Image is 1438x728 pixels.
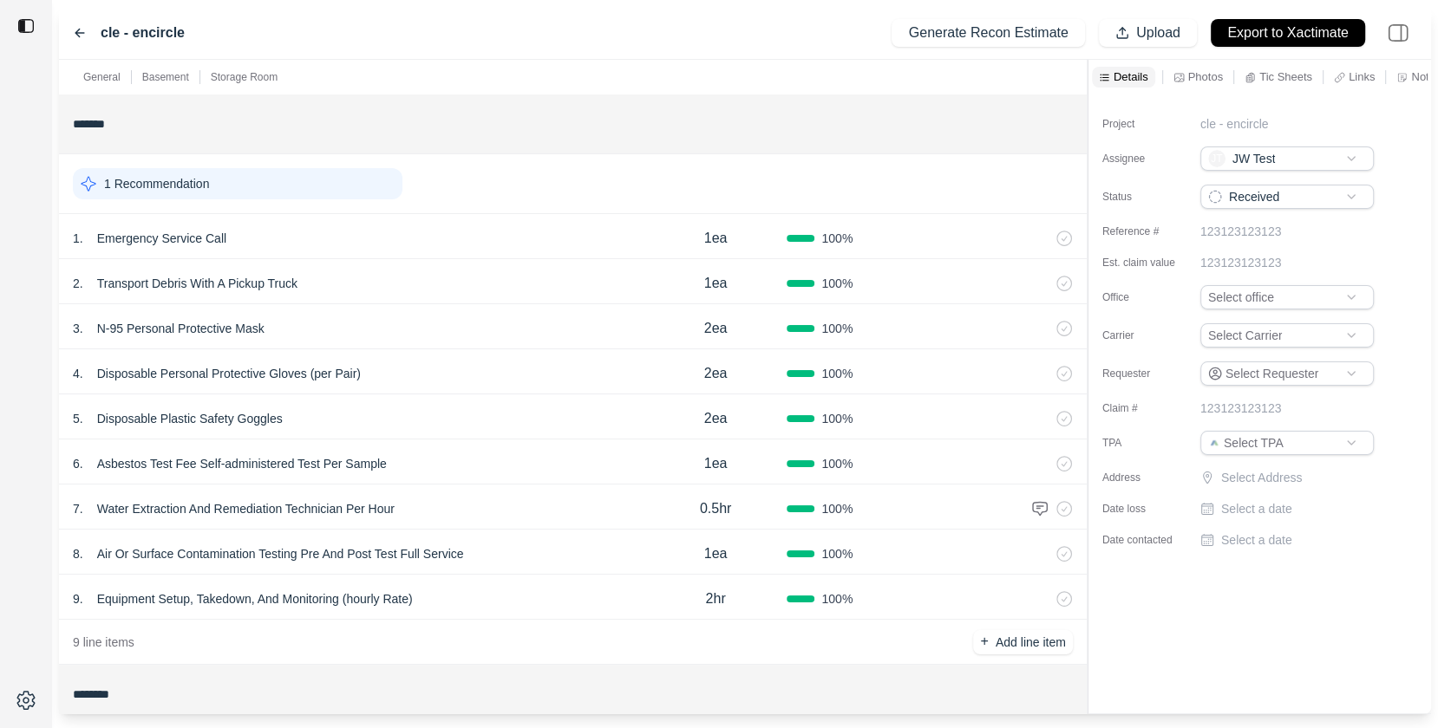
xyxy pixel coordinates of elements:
p: 1 Recommendation [104,175,209,192]
p: 2ea [704,363,728,384]
p: 7 . [73,500,83,517]
p: 2ea [704,318,728,339]
p: 123123123123 [1200,223,1281,240]
p: 1ea [704,228,728,249]
p: 8 . [73,545,83,562]
p: Equipment Setup, Takedown, And Monitoring (hourly Rate) [90,587,420,611]
p: Asbestos Test Fee Self-administered Test Per Sample [90,452,394,476]
span: 100 % [821,230,853,247]
p: + [980,632,988,652]
p: 2ea [704,408,728,429]
p: Export to Xactimate [1227,23,1349,43]
p: Select a date [1221,500,1292,517]
span: 100 % [821,590,853,608]
p: 6 . [73,455,83,472]
p: 123123123123 [1200,400,1281,417]
p: 1ea [704,273,728,294]
p: 9 . [73,590,83,608]
p: Select a date [1221,531,1292,549]
p: Links [1349,69,1375,84]
label: Claim # [1102,401,1189,415]
p: Air Or Surface Contamination Testing Pre And Post Test Full Service [90,542,471,566]
p: Basement [142,70,189,84]
p: 1 . [73,230,83,247]
img: comment [1031,500,1049,517]
p: Emergency Service Call [90,226,233,250]
p: Disposable Plastic Safety Goggles [90,406,290,431]
p: cle - encircle [1200,115,1269,133]
label: Project [1102,117,1189,131]
label: Est. claim value [1102,256,1189,270]
p: Add line item [996,634,1066,651]
button: +Add line item [973,630,1072,654]
p: 2hr [705,588,725,609]
p: 0.5hr [700,498,731,519]
label: TPA [1102,436,1189,450]
button: Upload [1099,19,1197,47]
span: 100 % [821,320,853,337]
p: N-95 Personal Protective Mask [90,316,271,341]
span: 100 % [821,365,853,382]
label: cle - encircle [101,23,185,43]
span: 100 % [821,545,853,562]
p: 1ea [704,453,728,474]
span: 100 % [821,275,853,292]
p: Storage Room [211,70,278,84]
label: Requester [1102,367,1189,380]
button: Generate Recon Estimate [892,19,1084,47]
p: Tic Sheets [1259,69,1312,84]
p: 4 . [73,365,83,382]
p: 3 . [73,320,83,337]
p: Transport Debris With A Pickup Truck [90,271,304,296]
p: Disposable Personal Protective Gloves (per Pair) [90,361,368,386]
p: Select Address [1221,469,1377,486]
span: 100 % [821,500,853,517]
p: Generate Recon Estimate [909,23,1069,43]
img: toggle sidebar [17,17,35,35]
img: right-panel.svg [1379,14,1417,52]
p: Details [1114,69,1148,84]
p: 2 . [73,275,83,292]
p: 9 line items [73,634,134,651]
p: Upload [1136,23,1180,43]
label: Carrier [1102,328,1189,342]
p: Water Extraction And Remediation Technician Per Hour [90,497,402,521]
label: Office [1102,290,1189,304]
label: Status [1102,190,1189,204]
button: Export to Xactimate [1211,19,1365,47]
span: 100 % [821,455,853,472]
label: Reference # [1102,224,1189,238]
p: General [83,70,121,84]
p: 123123123123 [1200,254,1281,271]
p: 1ea [704,543,728,564]
span: 100 % [821,410,853,427]
label: Address [1102,471,1189,484]
label: Assignee [1102,152,1189,166]
p: Photos [1188,69,1223,84]
label: Date contacted [1102,533,1189,547]
label: Date loss [1102,502,1189,516]
p: 5 . [73,410,83,427]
